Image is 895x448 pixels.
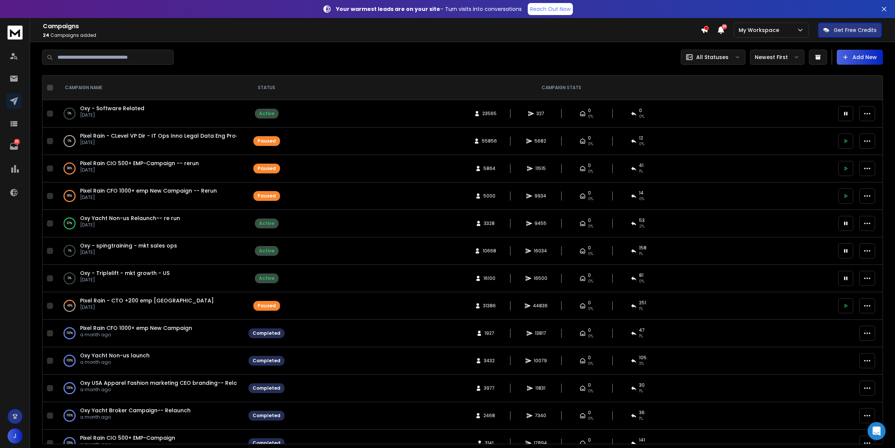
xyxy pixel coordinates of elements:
[639,278,644,284] span: 0 %
[56,100,244,128] td: 0%Oxy - Software Related[DATE]
[8,428,23,443] button: J
[588,217,591,223] span: 0
[739,26,782,34] p: My Workspace
[639,162,644,169] span: 41
[588,306,593,312] span: 0%
[259,275,274,281] div: Active
[588,410,591,416] span: 0
[588,361,593,367] span: 0%
[588,162,591,169] span: 0
[80,414,191,420] p: a month ago
[639,223,644,229] span: 2 %
[530,5,571,13] p: Reach Out Now
[588,169,593,175] span: 0%
[67,330,73,337] p: 100 %
[56,182,244,210] td: 99%Pixel Rain CFO 1000+ emp New Campaign -- Rerun[DATE]
[588,388,593,394] span: 0%
[257,193,276,199] div: Paused
[80,140,236,146] p: [DATE]
[483,413,495,419] span: 2468
[80,132,239,140] a: Pixel Rain - CLevel VP Dir - IT Ops Inno Legal Data Eng Prod
[56,128,244,155] td: 0%Pixel Rain - CLevel VP Dir - IT Ops Inno Legal Data Eng Prod[DATE]
[80,297,214,304] a: PIxel Rain - CTO +200 emp [GEOGRAPHIC_DATA]
[639,355,647,361] span: 105
[67,192,72,200] p: 99 %
[56,155,244,182] td: 98%Pixel Rain CIO 500+ EMP-Campaign -- rerun[DATE]
[80,332,192,338] p: a month ago
[68,247,71,255] p: 1 %
[80,242,177,249] a: Oxy - spingtraining - mkt sales ops
[80,187,217,194] a: Pixel Rain CFO 1000+ emp New Campaign -- Rerun
[639,141,644,147] span: 0 %
[56,237,244,265] td: 1%Oxy - spingtraining - mkt sales ops[DATE]
[67,357,73,364] p: 100 %
[535,166,546,172] span: 11515
[259,111,274,117] div: Active
[483,275,495,281] span: 16100
[588,333,593,339] span: 0%
[80,105,144,112] a: Oxy - Software Related
[588,196,593,202] span: 0%
[588,416,593,422] span: 0%
[483,248,496,254] span: 10668
[80,304,214,310] p: [DATE]
[485,330,494,336] span: 1927
[588,300,591,306] span: 0
[80,222,180,228] p: [DATE]
[639,382,645,388] span: 30
[80,359,150,365] p: a month ago
[68,275,71,282] p: 0 %
[696,53,728,61] p: All Statuses
[68,110,71,117] p: 0 %
[43,22,701,31] h1: Campaigns
[639,437,645,443] span: 141
[639,306,643,312] span: 1 %
[80,324,192,332] a: Pixel Rain CFO 1000+ emp New Campaign
[588,190,591,196] span: 0
[588,245,591,251] span: 0
[639,217,645,223] span: 53
[80,379,251,387] a: Oxy USA Apparel Fashion marketing CEO branding-- Relaunch
[535,385,545,391] span: 11831
[80,214,180,222] a: Oxy Yacht Non-us Relaunch-- re run
[56,265,244,292] td: 0%Oxy - Triplelift - mkt growth - US[DATE]
[639,327,645,333] span: 47
[588,223,593,229] span: 0%
[80,269,170,277] a: Oxy - Triplelift - mkt growth - US
[56,210,244,237] td: 97%Oxy Yacht Non-us Relaunch-- re run[DATE]
[639,410,645,416] span: 36
[639,300,646,306] span: 251
[484,220,495,226] span: 3328
[837,50,883,65] button: Add New
[257,138,276,144] div: Paused
[588,278,593,284] span: 0%
[588,114,593,120] span: 0%
[533,303,548,309] span: 44836
[639,114,644,120] span: 0 %
[639,135,643,141] span: 12
[534,248,547,254] span: 16034
[56,76,244,100] th: CAMPAIGN NAME
[6,139,21,154] a: 30
[56,375,244,402] td: 100%Oxy USA Apparel Fashion marketing CEO branding-- Relauncha month ago
[639,251,643,257] span: 1 %
[43,32,701,38] p: Campaigns added
[639,333,643,339] span: 1 %
[253,413,280,419] div: Completed
[818,23,882,38] button: Get Free Credits
[639,245,647,251] span: 158
[80,407,191,414] a: Oxy Yacht Broker Campaign-- Relaunch
[14,139,20,145] p: 30
[67,439,73,447] p: 100 %
[868,422,886,440] div: Open Intercom Messenger
[43,32,49,38] span: 24
[289,76,834,100] th: CAMPAIGN STATS
[257,166,276,172] div: Paused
